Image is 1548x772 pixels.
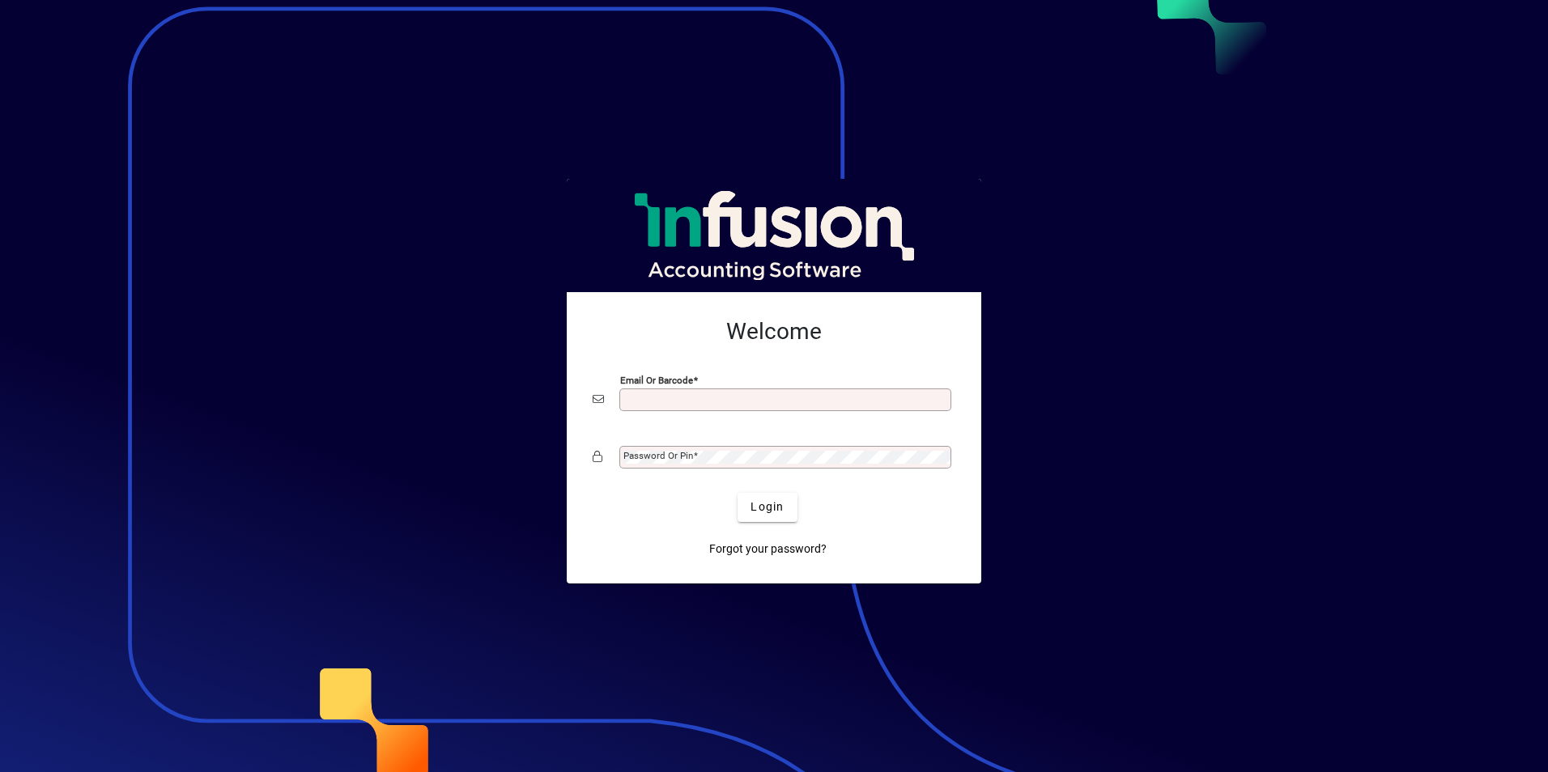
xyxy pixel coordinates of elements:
button: Login [738,493,797,522]
span: Forgot your password? [709,541,827,558]
mat-label: Email or Barcode [620,374,693,385]
a: Forgot your password? [703,535,833,564]
span: Login [751,498,784,515]
h2: Welcome [593,318,955,346]
mat-label: Password or Pin [623,450,693,461]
